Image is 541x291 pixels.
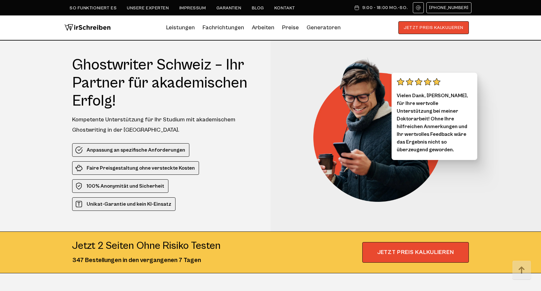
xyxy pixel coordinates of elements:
[426,2,471,13] a: [PHONE_NUMBER]
[127,5,169,11] a: Unsere Experten
[307,23,341,33] a: Generatoren
[252,23,274,33] a: Arbeiten
[75,164,83,172] img: Faire Preisgestaltung ohne versteckte Kosten
[362,242,469,263] span: JETZT PREIS KALKULIEREN
[282,24,299,31] a: Preise
[72,161,199,175] li: Faire Preisgestaltung ohne versteckte Kosten
[179,5,206,11] a: Impressum
[72,143,189,157] li: Anpassung an spezifische Anforderungen
[64,21,111,34] img: logo wirschreiben
[203,23,244,33] a: Fachrichtungen
[216,5,242,11] a: Garantien
[429,5,469,10] span: [PHONE_NUMBER]
[362,5,408,10] span: 9:00 - 18:00 Mo.-So.
[274,5,295,11] a: Kontakt
[397,78,441,86] img: stars
[75,182,83,190] img: 100% Anonymität und Sicherheit
[72,197,176,211] li: Unikat-Garantie und kein KI-Einsatz
[72,239,221,252] div: Jetzt 2 seiten ohne risiko testen
[72,115,259,135] div: Kompetente Unterstützung für Ihr Studium mit akademischem Ghostwriting in der [GEOGRAPHIC_DATA].
[354,5,360,10] img: Schedule
[72,56,259,110] h1: Ghostwriter Schweiz – Ihr Partner für akademischen Erfolg!
[398,21,469,34] button: JETZT PREIS KALKULIEREN
[392,73,477,160] div: Vielen Dank, [PERSON_NAME], für Ihre wertvolle Unterstützung bei meiner Doktorarbeit! Ohne Ihre h...
[72,179,168,193] li: 100% Anonymität und Sicherheit
[75,146,83,154] img: Anpassung an spezifische Anforderungen
[166,23,195,33] a: Leistungen
[72,256,221,265] div: 347 Bestellungen in den vergangenen 7 Tagen
[512,261,531,280] img: button top
[416,5,421,10] img: Email
[252,5,264,11] a: Blog
[313,56,452,202] img: Ghostwriter Schweiz – Ihr Partner für akademischen Erfolg!
[75,200,83,208] img: Unikat-Garantie und kein KI-Einsatz
[70,5,117,11] a: So funktioniert es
